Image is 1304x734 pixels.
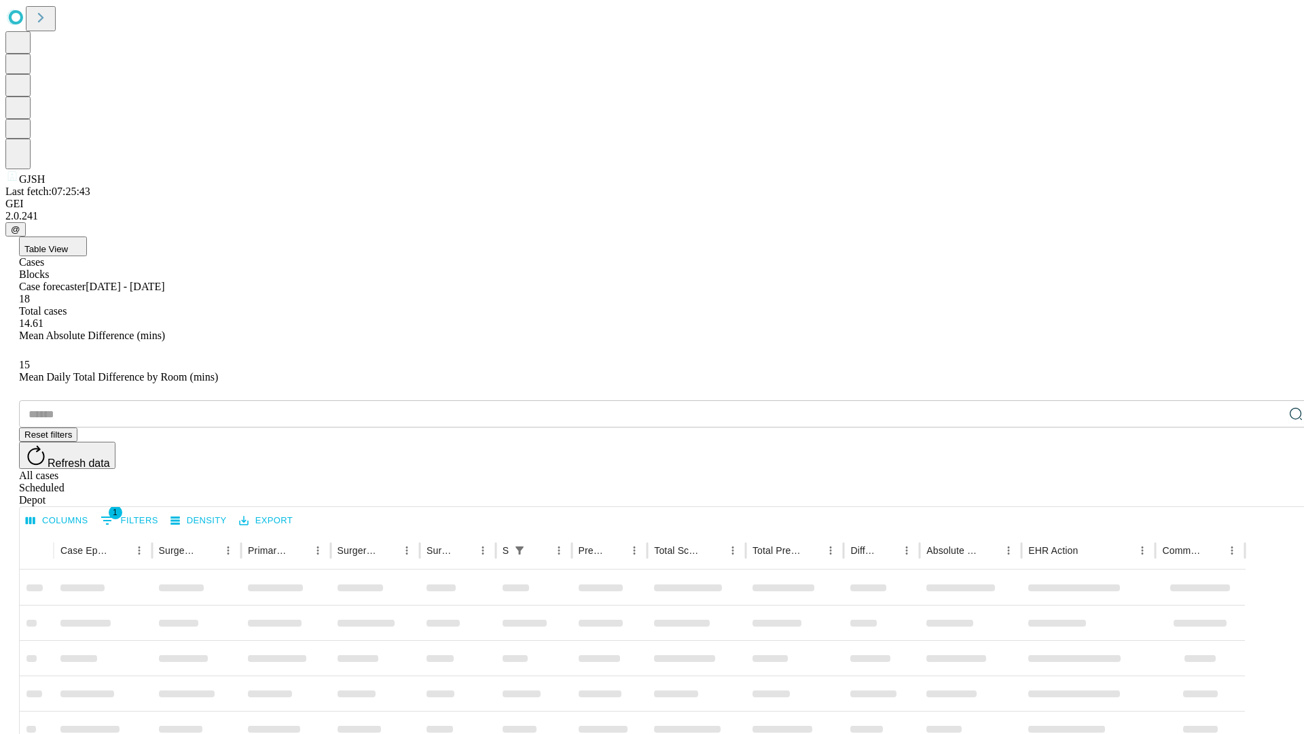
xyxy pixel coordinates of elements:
button: Sort [289,541,308,560]
button: @ [5,222,26,237]
span: Case forecaster [19,281,86,292]
button: Sort [704,541,723,560]
button: Sort [802,541,821,560]
span: Mean Absolute Difference (mins) [19,330,165,341]
span: GJSH [19,173,45,185]
button: Sort [980,541,999,560]
div: Surgery Date [427,545,453,556]
button: Menu [549,541,568,560]
span: 14.61 [19,317,43,329]
div: Absolute Difference [926,545,979,556]
button: Sort [878,541,897,560]
button: Menu [473,541,492,560]
span: Total cases [19,305,67,317]
div: Surgeon Name [159,545,198,556]
div: 1 active filter [510,541,529,560]
button: Menu [1222,541,1242,560]
span: @ [11,224,20,234]
span: 1 [109,506,122,519]
button: Sort [454,541,473,560]
div: Comments [1162,545,1201,556]
div: GEI [5,198,1299,210]
button: Select columns [22,510,92,531]
button: Density [167,510,230,531]
span: 18 [19,293,30,304]
div: Predicted In Room Duration [579,545,605,556]
button: Refresh data [19,442,115,469]
span: Reset filters [24,430,72,440]
div: Total Predicted Duration [753,545,801,556]
button: Menu [625,541,644,560]
button: Menu [897,541,916,560]
button: Sort [200,541,219,560]
span: 15 [19,359,30,370]
button: Menu [821,541,840,560]
span: Refresh data [48,457,110,469]
span: Mean Daily Total Difference by Room (mins) [19,371,218,383]
div: Total Scheduled Duration [654,545,703,556]
div: Surgery Name [338,545,377,556]
button: Sort [530,541,549,560]
div: Difference [850,545,877,556]
button: Sort [606,541,625,560]
button: Menu [1133,541,1152,560]
button: Menu [397,541,416,560]
button: Reset filters [19,427,77,442]
div: Primary Service [248,545,287,556]
div: EHR Action [1028,545,1078,556]
span: [DATE] - [DATE] [86,281,164,292]
div: Case Epic Id [60,545,109,556]
span: Table View [24,244,68,254]
button: Menu [723,541,742,560]
button: Export [236,510,296,531]
button: Table View [19,237,87,256]
button: Menu [219,541,238,560]
button: Menu [130,541,149,560]
span: Last fetch: 07:25:43 [5,186,90,197]
button: Sort [378,541,397,560]
button: Menu [999,541,1018,560]
div: 2.0.241 [5,210,1299,222]
div: Scheduled In Room Duration [503,545,509,556]
button: Show filters [510,541,529,560]
button: Sort [1079,541,1098,560]
button: Menu [308,541,327,560]
button: Sort [111,541,130,560]
button: Sort [1203,541,1222,560]
button: Show filters [97,510,162,531]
